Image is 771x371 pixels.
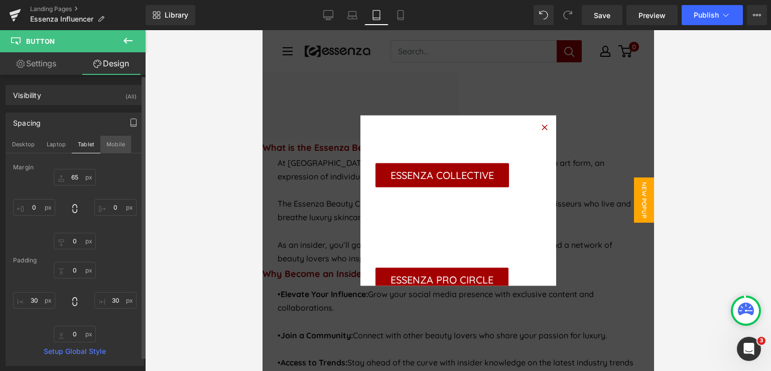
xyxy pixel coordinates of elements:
a: Mobile [389,5,413,25]
div: Padding [13,257,137,264]
a: Desktop [316,5,340,25]
div: Visibility [13,85,41,100]
a: ESSENZA PRO CIRCLE [113,238,246,262]
a: Design [75,52,148,75]
a: Preview [626,5,678,25]
a: Landing Pages [30,5,146,13]
input: 0 [13,199,55,216]
button: Redo [558,5,578,25]
button: More [747,5,767,25]
a: ESSENZA COLLECTIVE [113,133,246,157]
span: Save [594,10,610,21]
span: ESSENZA COLLECTIVE [128,133,231,157]
a: Tablet [364,5,389,25]
iframe: Intercom live chat [737,337,761,361]
span: Library [165,11,188,20]
input: 0 [94,292,137,309]
span: Button [26,37,55,45]
div: Margin [13,164,137,171]
input: 0 [54,326,96,342]
button: Undo [534,5,554,25]
div: Spacing [13,113,41,127]
a: Setup Global Style [13,347,137,355]
input: 0 [54,262,96,279]
button: Mobile [100,136,131,153]
span: ESSENZA PRO CIRCLE [128,238,231,262]
input: 0 [13,292,55,309]
a: Laptop [340,5,364,25]
span: Preview [638,10,666,21]
span: New Popup [371,147,392,193]
input: 0 [54,169,96,185]
span: 3 [757,337,765,345]
button: Desktop [6,136,41,153]
input: 0 [94,199,137,216]
input: 0 [54,233,96,249]
button: Tablet [72,136,100,153]
button: Publish [682,5,743,25]
button: Laptop [41,136,72,153]
div: (All) [125,85,137,102]
span: Essenza Influencer [30,15,93,23]
span: Publish [694,11,719,19]
a: New Library [146,5,195,25]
